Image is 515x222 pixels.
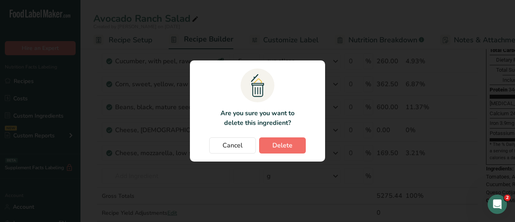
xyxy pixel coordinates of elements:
[216,108,299,128] p: Are you sure you want to delete this ingredient?
[209,137,256,154] button: Cancel
[272,141,293,150] span: Delete
[488,195,507,214] iframe: Intercom live chat
[259,137,306,154] button: Delete
[504,195,511,201] span: 2
[222,141,243,150] span: Cancel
